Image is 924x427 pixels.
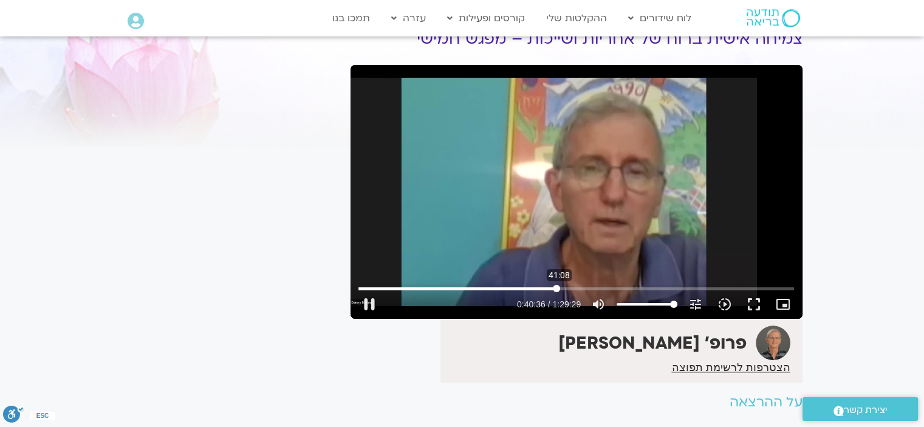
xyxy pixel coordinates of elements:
[441,7,531,30] a: קורסים ופעילות
[558,332,747,355] strong: פרופ' [PERSON_NAME]
[671,362,790,373] a: הצטרפות לרשימת תפוצה
[803,397,918,421] a: יצירת קשר
[385,7,432,30] a: עזרה
[351,395,803,410] h2: על ההרצאה
[351,30,803,48] h1: צמיחה אישית ברוח של אחריות ושייכות – מפגש חמישי
[622,7,697,30] a: לוח שידורים
[844,402,888,418] span: יצירת קשר
[326,7,376,30] a: תמכו בנו
[747,9,800,27] img: תודעה בריאה
[756,326,790,360] img: פרופ' דני חמיאל
[540,7,613,30] a: ההקלטות שלי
